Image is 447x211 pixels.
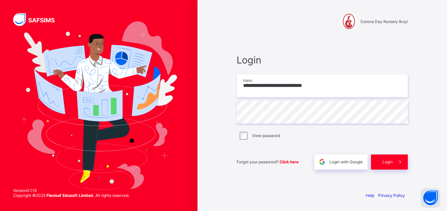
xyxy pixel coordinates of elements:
span: Login with Google [329,159,363,164]
img: SAFSIMS Logo [13,13,63,26]
span: Version 0.1.19 [13,188,129,193]
img: Hero Image [20,21,177,190]
span: Login [237,54,408,66]
a: Privacy Policy [378,193,405,198]
a: Help [366,193,374,198]
img: google.396cfc9801f0270233282035f929180a.svg [318,158,326,166]
a: Click here [279,159,299,164]
span: Login [382,159,393,164]
button: Open asap [421,188,440,208]
span: Corona Day Nursery Ikoyi [360,19,408,24]
span: Forgot your password? [237,159,299,164]
label: View password [252,133,280,138]
span: Copyright © 2025 All rights reserved. [13,193,129,198]
strong: Flexisaf Edusoft Limited. [46,193,94,198]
